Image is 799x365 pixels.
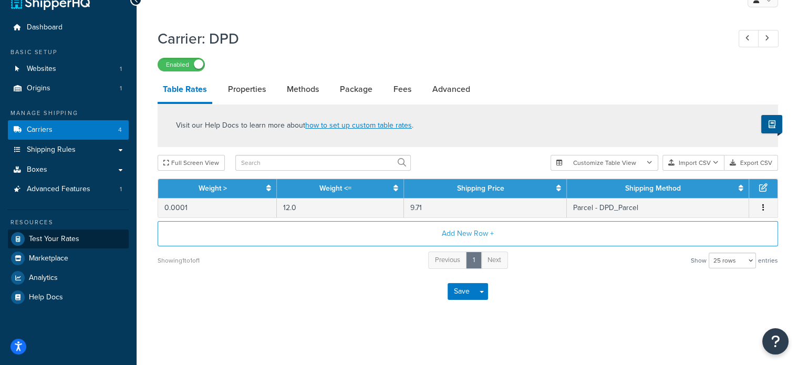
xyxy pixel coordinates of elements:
td: 0.0001 [158,198,277,217]
a: Marketplace [8,249,129,268]
span: entries [758,253,778,268]
button: Full Screen View [158,155,225,171]
span: 1 [120,65,122,74]
a: how to set up custom table rates [305,120,412,131]
button: Open Resource Center [762,328,788,354]
a: Table Rates [158,77,212,104]
button: Add New Row + [158,221,778,246]
span: Websites [27,65,56,74]
span: Help Docs [29,293,63,302]
button: Show Help Docs [761,115,782,133]
span: Analytics [29,274,58,283]
div: Basic Setup [8,48,129,57]
h1: Carrier: DPD [158,28,719,49]
span: 1 [120,185,122,194]
a: Properties [223,77,271,102]
span: 4 [118,126,122,134]
a: Package [335,77,378,102]
div: Manage Shipping [8,109,129,118]
td: Parcel - DPD_Parcel [567,198,749,217]
a: Analytics [8,268,129,287]
li: Advanced Features [8,180,129,199]
td: 9.71 [404,198,567,217]
span: Boxes [27,165,47,174]
a: Dashboard [8,18,129,37]
a: Shipping Price [457,183,504,194]
span: Dashboard [27,23,63,32]
div: Showing 1 to 1 of 1 [158,253,200,268]
a: Previous Record [739,30,759,47]
span: Previous [435,255,460,265]
a: Shipping Method [625,183,681,194]
a: Shipping Rules [8,140,129,160]
span: Shipping Rules [27,145,76,154]
li: Websites [8,59,129,79]
a: Methods [282,77,324,102]
div: Resources [8,218,129,227]
td: 12.0 [277,198,404,217]
span: Show [691,253,707,268]
li: Origins [8,79,129,98]
a: Boxes [8,160,129,180]
p: Visit our Help Docs to learn more about . [176,120,413,131]
span: Advanced Features [27,185,90,194]
span: Test Your Rates [29,235,79,244]
a: Origins1 [8,79,129,98]
span: Marketplace [29,254,68,263]
button: Import CSV [662,155,724,171]
li: Carriers [8,120,129,140]
a: Previous [428,252,467,269]
a: Fees [388,77,417,102]
span: Carriers [27,126,53,134]
a: 1 [466,252,482,269]
a: Websites1 [8,59,129,79]
a: Next Record [758,30,779,47]
a: Advanced [427,77,475,102]
a: Next [481,252,508,269]
button: Save [448,283,476,300]
span: Origins [27,84,50,93]
a: Carriers4 [8,120,129,140]
button: Export CSV [724,155,778,171]
a: Test Your Rates [8,230,129,248]
button: Customize Table View [551,155,658,171]
a: Weight <= [319,183,351,194]
a: Help Docs [8,288,129,307]
span: 1 [120,84,122,93]
a: Weight > [198,183,226,194]
input: Search [235,155,411,171]
label: Enabled [158,58,204,71]
span: Next [487,255,501,265]
a: Advanced Features1 [8,180,129,199]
